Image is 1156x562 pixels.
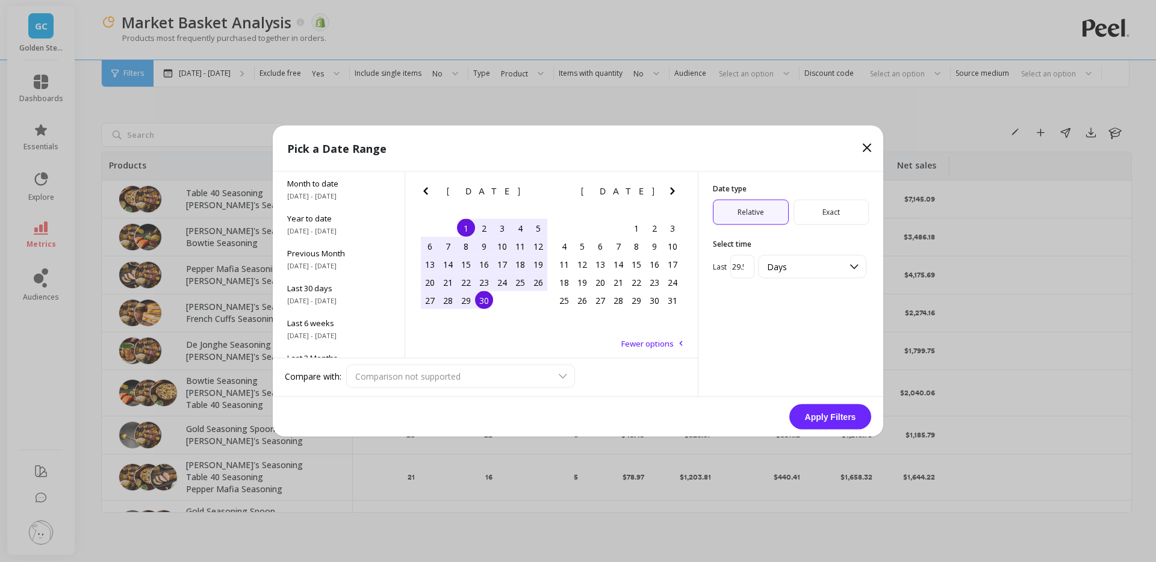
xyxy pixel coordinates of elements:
div: Choose Monday, May 26th, 2025 [573,291,591,309]
span: [DATE] - [DATE] [287,296,390,306]
div: Choose Tuesday, May 6th, 2025 [591,237,609,255]
button: Next Month [665,184,685,203]
div: Choose Tuesday, April 1st, 2025 [457,219,475,237]
span: [DATE] - [DATE] [287,261,390,271]
div: Choose Wednesday, May 21st, 2025 [609,273,627,291]
div: Choose Sunday, May 25th, 2025 [555,291,573,309]
span: Fewer options [621,338,674,349]
span: Last [713,262,727,271]
div: Choose Saturday, May 10th, 2025 [663,237,682,255]
div: Choose Thursday, May 1st, 2025 [627,219,645,237]
span: Previous Month [287,248,390,259]
span: [DATE] - [DATE] [287,331,390,341]
div: Choose Friday, May 30th, 2025 [645,291,663,309]
div: Choose Friday, May 9th, 2025 [645,237,663,255]
span: Last 30 days [287,283,390,294]
div: Choose Tuesday, April 29th, 2025 [457,291,475,309]
div: Choose Saturday, May 24th, 2025 [663,273,682,291]
div: Choose Monday, April 21st, 2025 [439,273,457,291]
div: month 2025-05 [555,219,682,309]
span: [DATE] [581,187,656,196]
div: Choose Thursday, May 15th, 2025 [627,255,645,273]
div: Choose Saturday, April 26th, 2025 [529,273,547,291]
div: Choose Monday, April 28th, 2025 [439,291,457,309]
div: Choose Wednesday, May 14th, 2025 [609,255,627,273]
div: Choose Monday, April 7th, 2025 [439,237,457,255]
div: Choose Tuesday, April 8th, 2025 [457,237,475,255]
span: [DATE] - [DATE] [287,226,390,236]
span: [DATE] - [DATE] [287,191,390,201]
span: Exact [794,200,869,225]
div: Choose Wednesday, April 30th, 2025 [475,291,493,309]
div: Choose Saturday, April 5th, 2025 [529,219,547,237]
div: Choose Saturday, May 3rd, 2025 [663,219,682,237]
div: Choose Tuesday, April 15th, 2025 [457,255,475,273]
div: Choose Thursday, April 17th, 2025 [493,255,511,273]
span: Year to date [287,213,390,224]
div: Choose Thursday, April 10th, 2025 [493,237,511,255]
div: Choose Friday, May 2nd, 2025 [645,219,663,237]
div: Choose Monday, April 14th, 2025 [439,255,457,273]
p: Pick a Date Range [287,140,387,157]
div: Choose Sunday, May 11th, 2025 [555,255,573,273]
div: Choose Friday, April 11th, 2025 [511,237,529,255]
div: Choose Friday, April 4th, 2025 [511,219,529,237]
span: Month to date [287,178,390,189]
div: Choose Sunday, April 13th, 2025 [421,255,439,273]
div: Choose Tuesday, May 13th, 2025 [591,255,609,273]
span: Select time [713,239,869,249]
div: Choose Thursday, April 3rd, 2025 [493,219,511,237]
div: Choose Monday, May 12th, 2025 [573,255,591,273]
div: Choose Tuesday, May 20th, 2025 [591,273,609,291]
button: Next Month [531,184,550,203]
span: Last 6 weeks [287,318,390,329]
span: [DATE] [447,187,522,196]
div: Choose Thursday, May 22nd, 2025 [627,273,645,291]
div: Choose Wednesday, April 2nd, 2025 [475,219,493,237]
span: Date type [713,184,869,194]
div: Choose Friday, May 23rd, 2025 [645,273,663,291]
div: Choose Monday, May 5th, 2025 [573,237,591,255]
span: Relative [713,200,789,225]
label: Compare with: [285,370,341,382]
div: Choose Thursday, May 29th, 2025 [627,291,645,309]
div: Choose Sunday, April 27th, 2025 [421,291,439,309]
button: Previous Month [418,184,438,203]
div: Choose Tuesday, April 22nd, 2025 [457,273,475,291]
button: Apply Filters [789,404,871,430]
div: Choose Saturday, April 19th, 2025 [529,255,547,273]
div: Choose Saturday, May 31st, 2025 [663,291,682,309]
div: Choose Tuesday, May 27th, 2025 [591,291,609,309]
div: Choose Sunday, April 6th, 2025 [421,237,439,255]
span: Days [767,261,787,273]
div: Choose Wednesday, April 16th, 2025 [475,255,493,273]
button: Previous Month [553,184,572,203]
div: Choose Friday, April 25th, 2025 [511,273,529,291]
div: Choose Wednesday, May 28th, 2025 [609,291,627,309]
div: Choose Sunday, April 20th, 2025 [421,273,439,291]
div: Choose Thursday, May 8th, 2025 [627,237,645,255]
div: Choose Saturday, May 17th, 2025 [663,255,682,273]
div: Choose Wednesday, April 23rd, 2025 [475,273,493,291]
div: Choose Sunday, May 4th, 2025 [555,237,573,255]
div: Choose Friday, April 18th, 2025 [511,255,529,273]
div: Choose Wednesday, April 9th, 2025 [475,237,493,255]
div: Choose Thursday, April 24th, 2025 [493,273,511,291]
div: Choose Sunday, May 18th, 2025 [555,273,573,291]
div: month 2025-04 [421,219,547,309]
div: Choose Friday, May 16th, 2025 [645,255,663,273]
div: Choose Saturday, April 12th, 2025 [529,237,547,255]
div: Choose Monday, May 19th, 2025 [573,273,591,291]
span: Last 3 Months [287,353,390,363]
div: Choose Wednesday, May 7th, 2025 [609,237,627,255]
